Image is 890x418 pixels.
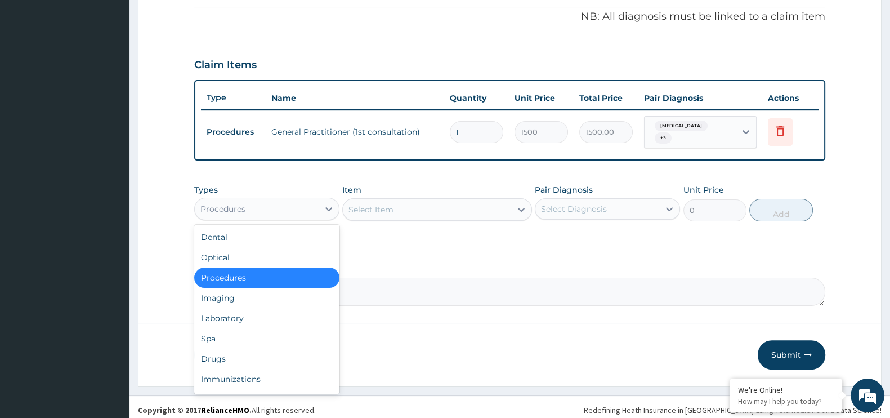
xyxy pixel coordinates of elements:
[444,87,509,109] th: Quantity
[21,56,46,85] img: d_794563401_company_1708531726252_794563401
[348,204,393,215] div: Select Item
[738,397,834,406] p: How may I help you today?
[342,184,361,195] label: Item
[758,340,825,370] button: Submit
[194,185,218,195] label: Types
[194,328,339,349] div: Spa
[194,308,339,328] div: Laboratory
[683,184,724,195] label: Unit Price
[201,122,266,143] td: Procedures
[194,227,339,247] div: Dental
[535,184,593,195] label: Pair Diagnosis
[194,349,339,369] div: Drugs
[655,121,708,132] span: [MEDICAL_DATA]
[638,87,762,109] th: Pair Diagnosis
[541,203,607,215] div: Select Diagnosis
[6,290,214,329] textarea: Type your message and hit 'Enter'
[200,203,245,215] div: Procedures
[194,262,825,272] label: Comment
[749,199,812,221] button: Add
[266,121,444,143] td: General Practitioner (1st consultation)
[194,10,825,24] p: NB: All diagnosis must be linked to a claim item
[59,63,189,78] div: Chat with us now
[138,405,252,415] strong: Copyright © 2017 .
[194,288,339,308] div: Imaging
[266,87,444,109] th: Name
[574,87,638,109] th: Total Price
[738,385,834,395] div: We're Online!
[194,268,339,288] div: Procedures
[509,87,574,109] th: Unit Price
[194,247,339,268] div: Optical
[185,6,212,33] div: Minimize live chat window
[201,405,249,415] a: RelianceHMO
[194,59,257,72] h3: Claim Items
[194,389,339,410] div: Others
[762,87,819,109] th: Actions
[65,133,155,247] span: We're online!
[201,87,266,108] th: Type
[655,132,672,144] span: + 3
[584,404,882,416] div: Redefining Heath Insurance in [GEOGRAPHIC_DATA] using Telemedicine and Data Science!
[194,369,339,389] div: Immunizations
